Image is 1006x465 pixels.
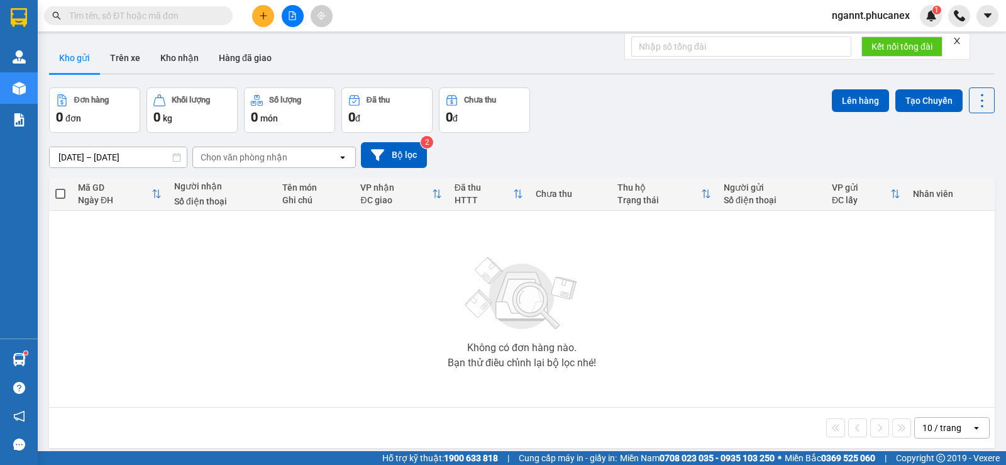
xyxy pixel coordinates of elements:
[49,43,100,73] button: Kho gửi
[913,189,988,199] div: Nhân viên
[13,439,25,451] span: message
[953,36,961,45] span: close
[611,177,717,211] th: Toggle SortBy
[74,96,109,104] div: Đơn hàng
[954,10,965,21] img: phone-icon
[50,147,187,167] input: Select a date range.
[617,182,701,193] div: Thu hộ
[724,182,819,193] div: Người gửi
[348,109,355,125] span: 0
[444,453,498,463] strong: 1900 633 818
[467,343,577,353] div: Không có đơn hàng nào.
[421,136,433,148] sup: 2
[459,250,585,338] img: svg+xml;base64,PHN2ZyBjbGFzcz0ibGlzdC1wbHVnX19zdmciIHhtbG5zPSJodHRwOi8vd3d3LnczLm9yZy8yMDAwL3N2Zy...
[69,9,218,23] input: Tìm tên, số ĐT hoặc mã đơn
[439,87,530,133] button: Chưa thu0đ
[172,96,210,104] div: Khối lượng
[832,89,889,112] button: Lên hàng
[832,195,890,205] div: ĐC lấy
[519,451,617,465] span: Cung cấp máy in - giấy in:
[971,423,981,433] svg: open
[282,195,348,205] div: Ghi chú
[448,177,530,211] th: Toggle SortBy
[360,195,431,205] div: ĐC giao
[631,36,851,57] input: Nhập số tổng đài
[13,410,25,422] span: notification
[620,451,775,465] span: Miền Nam
[536,189,604,199] div: Chưa thu
[885,451,887,465] span: |
[13,50,26,64] img: warehouse-icon
[895,89,963,112] button: Tạo Chuyến
[926,10,937,21] img: icon-new-feature
[11,8,27,27] img: logo-vxr
[821,453,875,463] strong: 0369 525 060
[72,177,168,211] th: Toggle SortBy
[288,11,297,20] span: file-add
[932,6,941,14] sup: 1
[832,182,890,193] div: VP gửi
[244,87,335,133] button: Số lượng0món
[936,454,945,462] span: copyright
[778,456,782,461] span: ⚪️
[617,195,701,205] div: Trạng thái
[209,43,282,73] button: Hàng đã giao
[311,5,333,27] button: aim
[660,453,775,463] strong: 0708 023 035 - 0935 103 250
[338,152,348,162] svg: open
[174,196,270,206] div: Số điện thoại
[260,113,278,123] span: món
[201,151,287,164] div: Chọn văn phòng nhận
[453,113,458,123] span: đ
[982,10,993,21] span: caret-down
[871,40,932,53] span: Kết nối tổng đài
[13,113,26,126] img: solution-icon
[355,113,360,123] span: đ
[446,109,453,125] span: 0
[317,11,326,20] span: aim
[100,43,150,73] button: Trên xe
[976,5,998,27] button: caret-down
[269,96,301,104] div: Số lượng
[174,181,270,191] div: Người nhận
[922,422,961,434] div: 10 / trang
[382,451,498,465] span: Hỗ trợ kỹ thuật:
[934,6,939,14] span: 1
[785,451,875,465] span: Miền Bắc
[861,36,942,57] button: Kết nối tổng đài
[13,353,26,366] img: warehouse-icon
[49,87,140,133] button: Đơn hàng0đơn
[367,96,390,104] div: Đã thu
[163,113,172,123] span: kg
[455,182,514,193] div: Đã thu
[252,5,274,27] button: plus
[146,87,238,133] button: Khối lượng0kg
[724,195,819,205] div: Số điện thoại
[78,195,152,205] div: Ngày ĐH
[56,109,63,125] span: 0
[65,113,81,123] span: đơn
[360,182,431,193] div: VP nhận
[52,11,61,20] span: search
[361,142,427,168] button: Bộ lọc
[354,177,448,211] th: Toggle SortBy
[259,11,268,20] span: plus
[13,382,25,394] span: question-circle
[826,177,907,211] th: Toggle SortBy
[448,358,596,368] div: Bạn thử điều chỉnh lại bộ lọc nhé!
[282,182,348,193] div: Tên món
[282,5,304,27] button: file-add
[13,82,26,95] img: warehouse-icon
[153,109,160,125] span: 0
[822,8,920,23] span: ngannt.phucanex
[455,195,514,205] div: HTTT
[341,87,433,133] button: Đã thu0đ
[24,351,28,355] sup: 1
[150,43,209,73] button: Kho nhận
[78,182,152,193] div: Mã GD
[464,96,496,104] div: Chưa thu
[507,451,509,465] span: |
[251,109,258,125] span: 0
